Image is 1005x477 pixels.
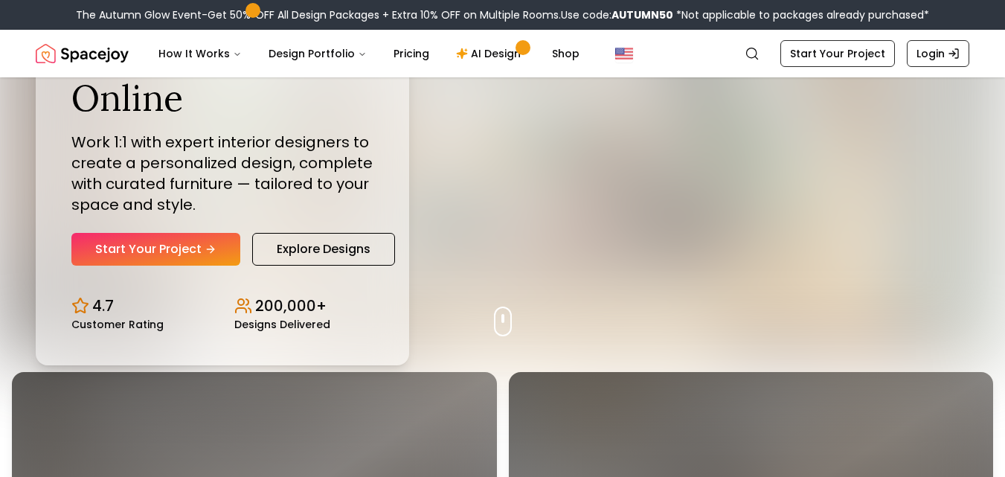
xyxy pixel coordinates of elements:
p: 200,000+ [255,295,327,316]
small: Designs Delivered [234,319,330,330]
p: Work 1:1 with expert interior designers to create a personalized design, complete with curated fu... [71,132,373,215]
small: Customer Rating [71,319,164,330]
button: Design Portfolio [257,39,379,68]
nav: Main [147,39,591,68]
div: The Autumn Glow Event-Get 50% OFF All Design Packages + Extra 10% OFF on Multiple Rooms. [76,7,929,22]
img: Spacejoy Logo [36,39,129,68]
span: *Not applicable to packages already purchased* [673,7,929,22]
a: Start Your Project [71,233,240,266]
nav: Global [36,30,969,77]
a: AI Design [444,39,537,68]
b: AUTUMN50 [611,7,673,22]
a: Spacejoy [36,39,129,68]
a: Shop [540,39,591,68]
img: United States [615,45,633,63]
a: Explore Designs [252,233,395,266]
p: 4.7 [92,295,114,316]
a: Login [907,40,969,67]
button: How It Works [147,39,254,68]
a: Pricing [382,39,441,68]
a: Start Your Project [780,40,895,67]
div: Design stats [71,284,373,330]
span: Use code: [561,7,673,22]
